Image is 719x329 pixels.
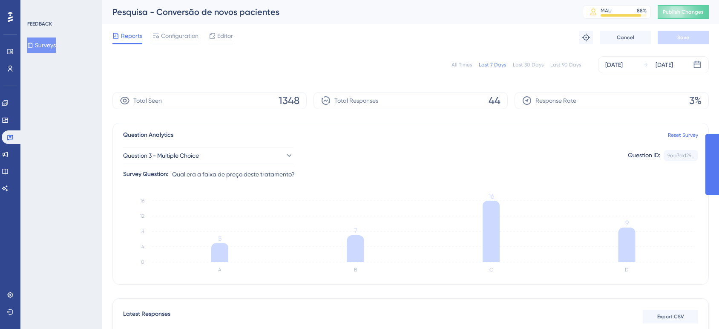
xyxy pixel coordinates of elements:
span: Cancel [617,34,634,41]
text: C [489,267,493,273]
span: Save [677,34,689,41]
tspan: 16 [489,192,494,200]
div: Question ID: [628,150,660,161]
span: Reports [121,31,142,41]
span: Response Rate [535,95,576,106]
text: D [625,267,629,273]
div: All Times [452,61,472,68]
tspan: 0 [141,259,144,265]
span: Qual era a faixa de preço deste tratamento? [172,169,295,179]
span: Publish Changes [663,9,704,15]
text: B [354,267,357,273]
div: Survey Question: [123,169,169,179]
span: Export CSV [657,313,684,320]
div: FEEDBACK [27,20,52,27]
div: MAU [601,7,612,14]
span: Question 3 - Multiple Choice [123,150,199,161]
tspan: 16 [140,198,144,204]
div: Last 90 Days [550,61,581,68]
div: Last 7 Days [479,61,506,68]
span: Total Seen [133,95,162,106]
div: 88 % [637,7,647,14]
div: Last 30 Days [513,61,544,68]
span: Configuration [161,31,198,41]
div: Pesquisa - Conversão de novos pacientes [112,6,561,18]
div: [DATE] [656,60,673,70]
button: Publish Changes [658,5,709,19]
tspan: 9 [625,219,629,227]
span: 1348 [279,94,299,107]
button: Question 3 - Multiple Choice [123,147,293,164]
span: 3% [689,94,702,107]
span: Total Responses [334,95,378,106]
iframe: UserGuiding AI Assistant Launcher [683,295,709,321]
div: [DATE] [605,60,623,70]
button: Save [658,31,709,44]
div: 9aa7dd29... [667,152,694,159]
button: Cancel [600,31,651,44]
a: Reset Survey [668,132,698,139]
span: Latest Responses [123,309,170,324]
tspan: 4 [141,244,144,250]
button: Surveys [27,38,56,53]
tspan: 5 [218,234,222,242]
span: Editor [217,31,233,41]
text: A [218,267,221,273]
span: Question Analytics [123,130,173,140]
tspan: 8 [141,228,144,234]
tspan: 12 [140,213,144,219]
tspan: 7 [354,227,357,235]
span: 44 [489,94,500,107]
button: Export CSV [643,310,698,323]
